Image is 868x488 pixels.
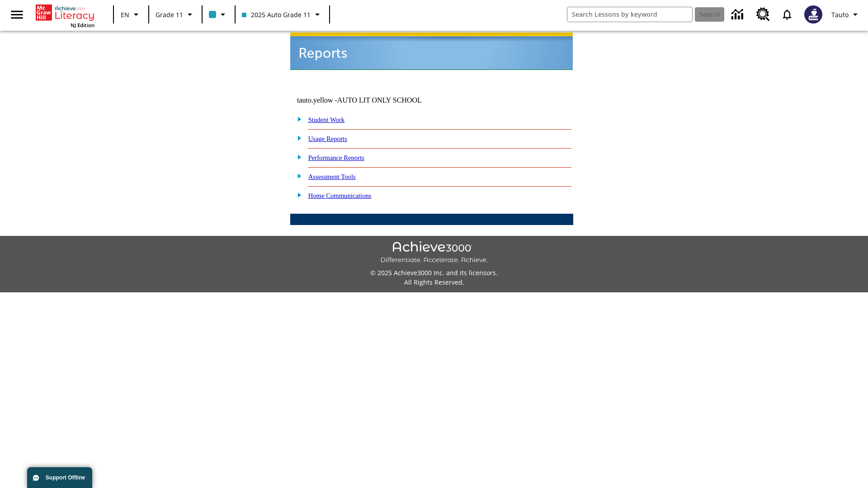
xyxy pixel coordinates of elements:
[567,7,692,22] input: search field
[292,153,302,161] img: plus.gif
[71,22,94,28] span: NJ Edition
[308,192,372,199] a: Home Communications
[297,96,463,104] td: tauto.yellow -
[292,134,302,142] img: plus.gif
[36,3,94,28] div: Home
[380,241,488,264] img: Achieve3000 Differentiate Accelerate Achieve
[292,115,302,123] img: plus.gif
[308,173,356,180] a: Assessment Tools
[4,1,30,28] button: Open side menu
[156,10,183,19] span: Grade 11
[831,10,849,19] span: Tauto
[804,5,822,23] img: Avatar
[238,6,326,23] button: Class: 2025 Auto Grade 11, Select your class
[828,6,864,23] button: Profile/Settings
[152,6,199,23] button: Grade: Grade 11, Select a grade
[292,191,302,199] img: plus.gif
[726,2,751,27] a: Data Center
[292,172,302,180] img: plus.gif
[27,467,92,488] button: Support Offline
[799,3,828,26] button: Select a new avatar
[46,474,85,481] span: Support Offline
[242,10,311,19] span: 2025 Auto Grade 11
[337,96,422,104] nobr: AUTO LIT ONLY SCHOOL
[308,154,364,161] a: Performance Reports
[308,116,344,123] a: Student Work
[290,33,573,70] img: header
[205,6,232,23] button: Class color is light blue. Change class color
[117,6,146,23] button: Language: EN, Select a language
[121,10,129,19] span: EN
[775,3,799,26] a: Notifications
[308,135,347,142] a: Usage Reports
[751,2,775,27] a: Resource Center, Will open in new tab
